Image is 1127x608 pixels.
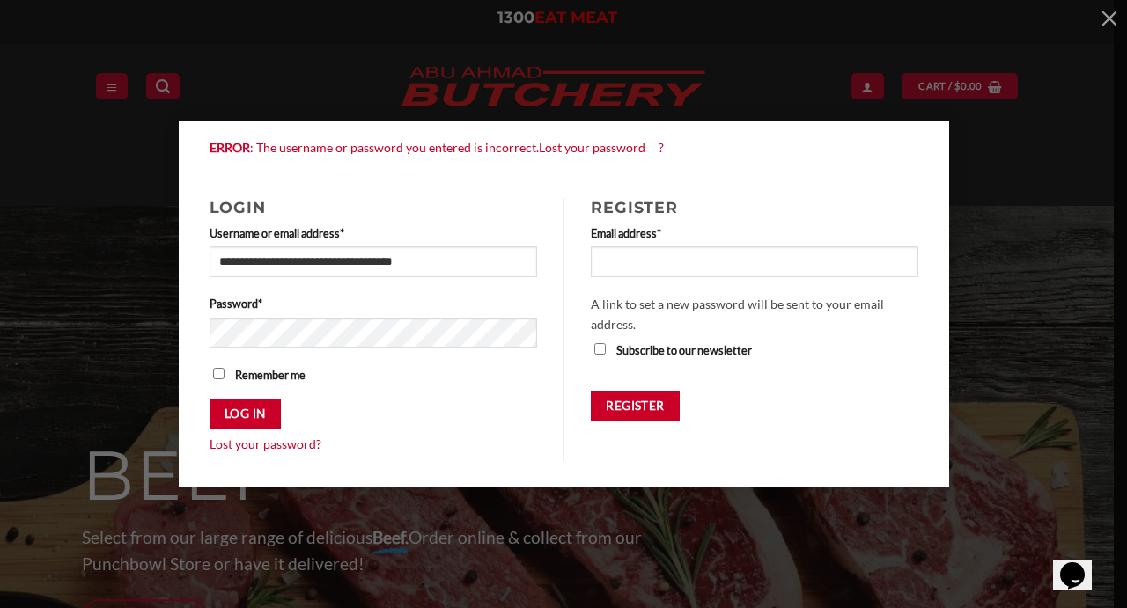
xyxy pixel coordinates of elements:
[539,140,645,155] a: Lost your password
[210,198,538,216] h2: Login
[235,368,306,382] span: Remember me
[210,399,281,429] button: Log in
[1053,538,1109,590] iframe: chat widget
[591,391,680,421] button: Register
[591,295,918,334] p: A link to set a new password will be sent to your email address.
[594,343,606,355] input: Subscribe to our newsletter
[210,295,538,312] label: Password
[591,224,918,242] label: Email address
[591,198,918,216] h2: Register
[210,224,538,242] label: Username or email address
[210,436,321,451] a: Lost your password?
[616,343,752,357] span: Subscribe to our newsletter
[210,140,250,155] strong: ERROR
[213,368,225,379] input: Remember me
[196,138,932,158] div: : The username or password you entered is incorrect. ?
